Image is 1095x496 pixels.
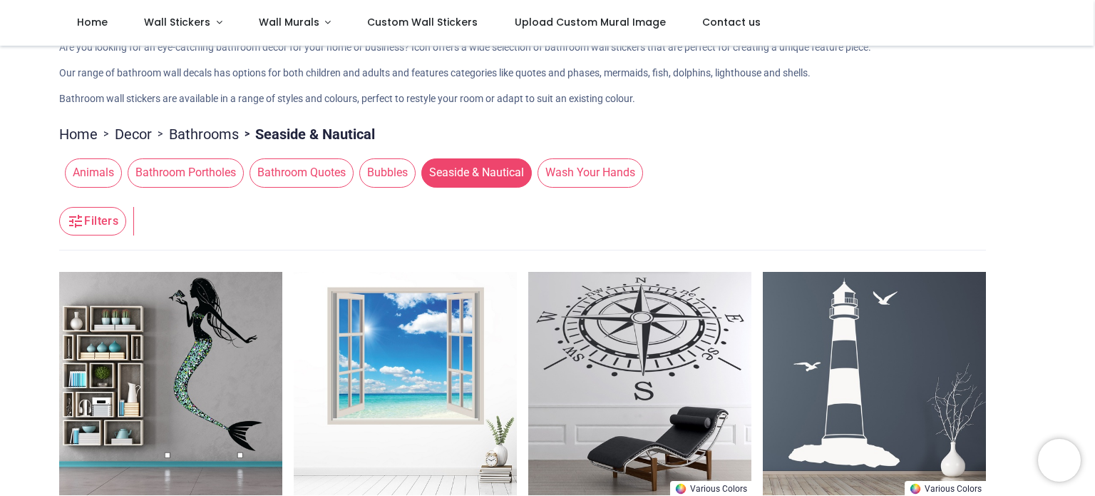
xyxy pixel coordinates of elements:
li: Seaside & Nautical [239,124,375,144]
button: Wash Your Hands [532,158,643,187]
p: Bathroom wall stickers are available in a range of styles and colours, perfect to restyle your ro... [59,92,1036,106]
button: Seaside & Nautical [416,158,532,187]
span: Bathroom Quotes [250,158,354,187]
p: Are you looking for an eye-catching bathroom decor for your home or business? Icon offers a wide ... [59,41,1036,55]
span: Wall Stickers [144,15,210,29]
button: Filters [59,207,126,236]
a: Home [59,124,98,144]
span: Custom Wall Stickers [367,15,478,29]
span: Wash Your Hands [538,158,643,187]
span: > [239,127,255,141]
a: Bathrooms [169,124,239,144]
span: Contact us [702,15,761,29]
img: Fairytale Mermaid Wall Sticker - Mod9 [59,272,282,495]
span: > [98,127,115,141]
img: Compass Navigation Nautical Sailing Wall Sticker [528,272,751,495]
img: Lighthouse Beach Nautical Wall Sticker - Mod7 [763,272,986,495]
img: Color Wheel [909,482,922,495]
button: Bubbles [354,158,416,187]
span: Upload Custom Mural Image [515,15,666,29]
span: > [152,127,169,141]
a: Various Colors [670,481,751,495]
button: Bathroom Quotes [244,158,354,187]
a: Decor [115,124,152,144]
span: Wall Murals [259,15,319,29]
img: Tropical Beach 3D Window Wall Sticker [294,272,517,495]
span: Bathroom Portholes [128,158,244,187]
img: Color Wheel [674,482,687,495]
span: Animals [65,158,122,187]
button: Animals [59,158,122,187]
p: Our range of bathroom wall decals has options for both children and adults and features categorie... [59,66,1036,81]
span: Seaside & Nautical [421,158,532,187]
span: Home [77,15,108,29]
a: Various Colors [905,481,986,495]
button: Bathroom Portholes [122,158,244,187]
iframe: Brevo live chat [1038,439,1081,482]
span: Bubbles [359,158,416,187]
